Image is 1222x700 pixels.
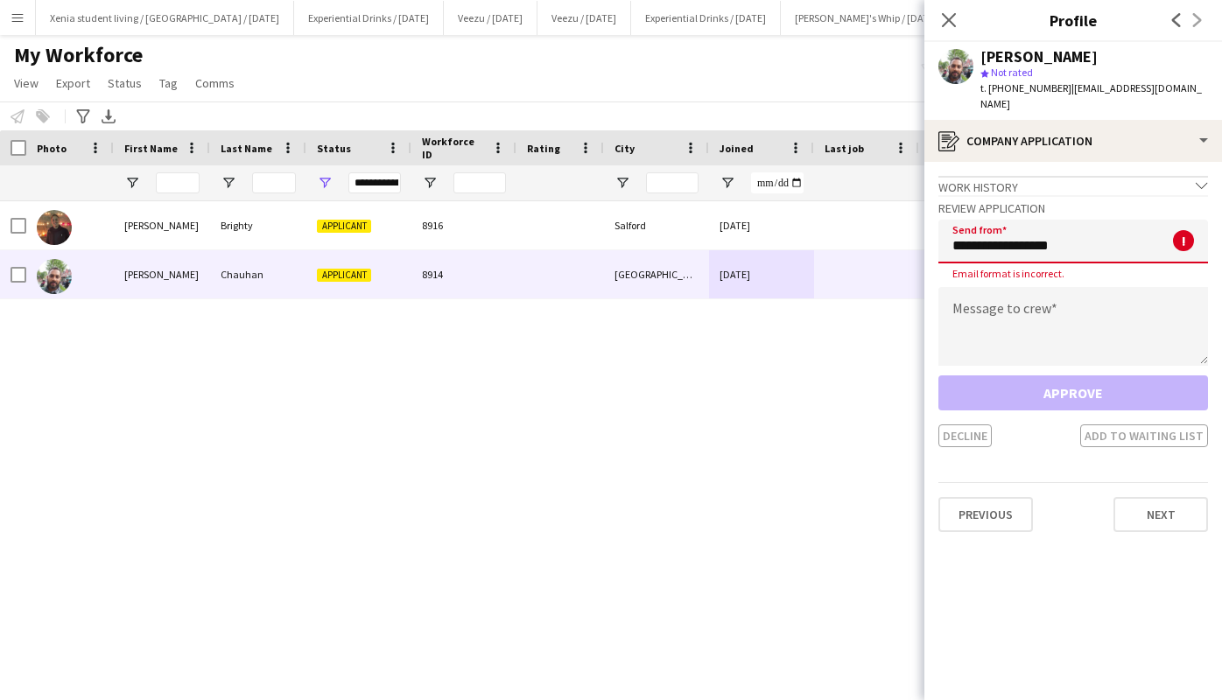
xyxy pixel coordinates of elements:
[317,142,351,155] span: Status
[631,1,781,35] button: Experiential Drinks / [DATE]
[444,1,537,35] button: Veezu / [DATE]
[709,250,814,298] div: [DATE]
[37,259,72,294] img: Jasbir Chauhan
[114,250,210,298] div: [PERSON_NAME]
[938,176,1208,195] div: Work history
[317,175,333,191] button: Open Filter Menu
[781,1,952,35] button: [PERSON_NAME]'s Whip / [DATE]
[604,201,709,249] div: Salford
[49,72,97,94] a: Export
[453,172,506,193] input: Workforce ID Filter Input
[124,175,140,191] button: Open Filter Menu
[825,142,864,155] span: Last job
[938,200,1208,216] h3: Review Application
[980,81,1202,110] span: | [EMAIL_ADDRESS][DOMAIN_NAME]
[221,142,272,155] span: Last Name
[980,81,1071,94] span: t. [PHONE_NUMBER]
[422,135,485,161] span: Workforce ID
[37,210,72,245] img: Glenn Brighty
[615,142,635,155] span: City
[156,172,200,193] input: First Name Filter Input
[709,201,814,249] div: [DATE]
[101,72,149,94] a: Status
[317,220,371,233] span: Applicant
[1113,497,1208,532] button: Next
[124,142,178,155] span: First Name
[210,201,306,249] div: Brighty
[720,175,735,191] button: Open Filter Menu
[646,172,699,193] input: City Filter Input
[14,75,39,91] span: View
[221,175,236,191] button: Open Filter Menu
[537,1,631,35] button: Veezu / [DATE]
[210,250,306,298] div: Chauhan
[751,172,804,193] input: Joined Filter Input
[188,72,242,94] a: Comms
[411,250,516,298] div: 8914
[56,75,90,91] span: Export
[919,250,1033,298] div: 0
[159,75,178,91] span: Tag
[108,75,142,91] span: Status
[924,9,1222,31] h3: Profile
[14,42,143,68] span: My Workforce
[938,267,1078,280] span: Email format is incorrect.
[36,1,294,35] button: Xenia student living / [GEOGRAPHIC_DATA] / [DATE]
[294,1,444,35] button: Experiential Drinks / [DATE]
[37,142,67,155] span: Photo
[615,175,630,191] button: Open Filter Menu
[980,49,1098,65] div: [PERSON_NAME]
[195,75,235,91] span: Comms
[152,72,185,94] a: Tag
[938,497,1033,532] button: Previous
[114,201,210,249] div: [PERSON_NAME]
[919,201,1033,249] div: 0
[411,201,516,249] div: 8916
[422,175,438,191] button: Open Filter Menu
[527,142,560,155] span: Rating
[7,72,46,94] a: View
[924,120,1222,162] div: Company application
[991,66,1033,79] span: Not rated
[317,269,371,282] span: Applicant
[73,106,94,127] app-action-btn: Advanced filters
[604,250,709,298] div: [GEOGRAPHIC_DATA]
[252,172,296,193] input: Last Name Filter Input
[720,142,754,155] span: Joined
[98,106,119,127] app-action-btn: Export XLSX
